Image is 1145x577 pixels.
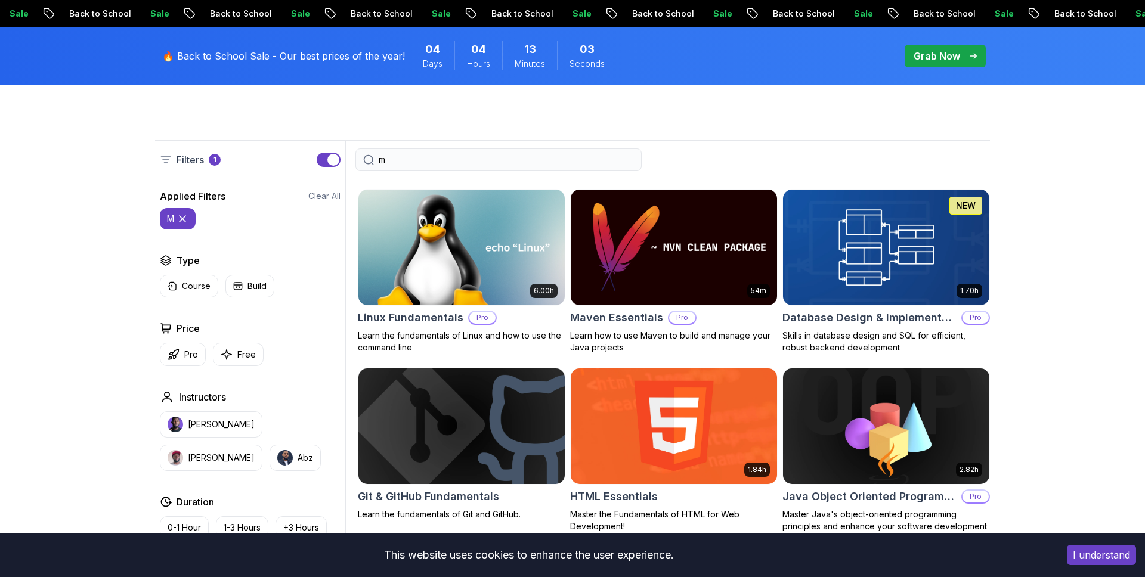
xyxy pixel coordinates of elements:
[188,418,255,430] p: [PERSON_NAME]
[177,253,200,268] h2: Type
[160,516,209,539] button: 0-1 Hour
[751,286,766,296] p: 54m
[571,190,777,305] img: Maven Essentials card
[914,49,960,63] p: Grab Now
[782,508,990,544] p: Master Java's object-oriented programming principles and enhance your software development skills.
[524,41,536,58] span: 13 Minutes
[358,190,565,305] img: Linux Fundamentals card
[570,189,778,353] a: Maven Essentials card54mMaven EssentialsProLearn how to use Maven to build and manage your Java p...
[49,8,130,20] p: Back to School
[160,343,206,366] button: Pro
[298,452,313,464] p: Abz
[693,8,731,20] p: Sale
[358,189,565,353] a: Linux Fundamentals card6.00hLinux FundamentalsProLearn the fundamentals of Linux and how to use t...
[358,488,499,505] h2: Git & GitHub Fundamentals
[956,200,976,212] p: NEW
[162,49,405,63] p: 🔥 Back to School Sale - Our best prices of the year!
[960,465,979,474] p: 2.82h
[213,155,216,165] p: 1
[570,58,605,70] span: Seconds
[237,349,256,361] p: Free
[570,330,778,353] p: Learn how to use Maven to build and manage your Java projects
[308,190,341,202] button: Clear All
[9,542,1049,568] div: This website uses cookies to enhance the user experience.
[379,154,634,166] input: Search Java, React, Spring boot ...
[782,330,990,353] p: Skills in database design and SQL for efficient, robust backend development
[168,417,183,432] img: instructor img
[160,411,262,438] button: instructor img[PERSON_NAME]
[834,8,872,20] p: Sale
[782,309,957,326] h2: Database Design & Implementation
[283,522,319,533] p: +3 Hours
[570,488,658,505] h2: HTML Essentials
[358,330,565,353] p: Learn the fundamentals of Linux and how to use the command line
[1034,8,1115,20] p: Back to School
[358,368,565,520] a: Git & GitHub Fundamentals cardGit & GitHub FundamentalsLearn the fundamentals of Git and GitHub.
[570,368,778,532] a: HTML Essentials card1.84hHTML EssentialsMaster the Fundamentals of HTML for Web Development!
[358,309,463,326] h2: Linux Fundamentals
[160,189,225,203] h2: Applied Filters
[130,8,168,20] p: Sale
[753,8,834,20] p: Back to School
[167,213,174,225] p: m
[225,275,274,297] button: Build
[276,516,327,539] button: +3 Hours
[748,465,766,474] p: 1.84h
[271,8,309,20] p: Sale
[580,41,595,58] span: 3 Seconds
[160,445,262,471] button: instructor img[PERSON_NAME]
[782,189,990,353] a: Database Design & Implementation card1.70hNEWDatabase Design & ImplementationProSkills in databas...
[782,488,957,505] h2: Java Object Oriented Programming
[190,8,271,20] p: Back to School
[1067,545,1136,565] button: Accept cookies
[330,8,411,20] p: Back to School
[160,275,218,297] button: Course
[974,8,1013,20] p: Sale
[669,312,695,324] p: Pro
[177,321,200,336] h2: Price
[177,495,214,509] h2: Duration
[467,58,490,70] span: Hours
[534,286,554,296] p: 6.00h
[411,8,450,20] p: Sale
[782,368,990,544] a: Java Object Oriented Programming card2.82hJava Object Oriented ProgrammingProMaster Java's object...
[425,41,440,58] span: 4 Days
[184,349,198,361] p: Pro
[963,312,989,324] p: Pro
[216,516,268,539] button: 1-3 Hours
[963,491,989,502] p: Pro
[423,58,442,70] span: Days
[783,190,989,305] img: Database Design & Implementation card
[224,522,261,533] p: 1-3 Hours
[177,153,204,167] p: Filters
[188,452,255,464] p: [PERSON_NAME]
[571,368,777,484] img: HTML Essentials card
[182,280,211,292] p: Course
[247,280,267,292] p: Build
[515,58,545,70] span: Minutes
[471,41,486,58] span: 4 Hours
[179,390,226,404] h2: Instructors
[469,312,496,324] p: Pro
[277,450,293,466] img: instructor img
[160,208,196,229] button: m
[168,450,183,466] img: instructor img
[570,508,778,532] p: Master the Fundamentals of HTML for Web Development!
[960,286,979,296] p: 1.70h
[570,309,663,326] h2: Maven Essentials
[783,368,989,484] img: Java Object Oriented Programming card
[168,522,201,533] p: 0-1 Hour
[612,8,693,20] p: Back to School
[213,343,264,366] button: Free
[893,8,974,20] p: Back to School
[358,368,565,484] img: Git & GitHub Fundamentals card
[552,8,590,20] p: Sale
[358,508,565,520] p: Learn the fundamentals of Git and GitHub.
[270,445,321,471] button: instructor imgAbz
[471,8,552,20] p: Back to School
